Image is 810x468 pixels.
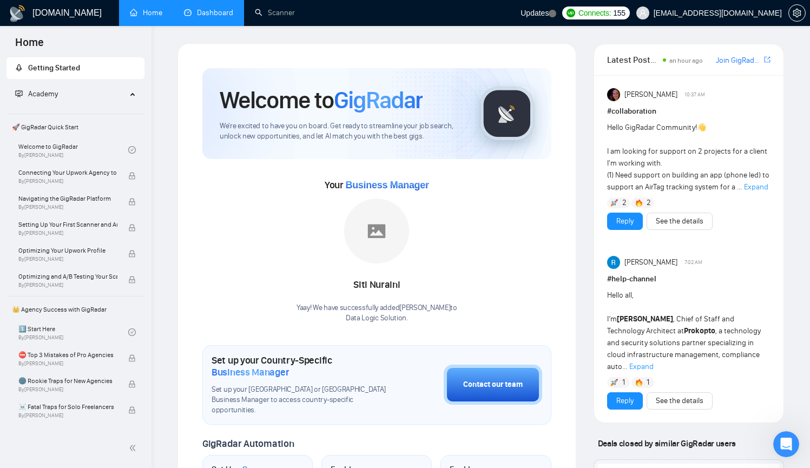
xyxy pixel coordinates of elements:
[128,172,136,180] span: lock
[170,17,192,39] div: Profile image for Mariia
[647,197,651,208] span: 2
[8,299,143,320] span: 👑 Agency Success with GigRadar
[788,9,806,17] a: setting
[624,256,677,268] span: [PERSON_NAME]
[480,87,534,141] img: gigradar-logo.png
[128,354,136,362] span: lock
[129,443,140,453] span: double-left
[18,245,117,256] span: Optimizing Your Upwork Profile
[22,272,88,283] span: Search for help
[607,273,771,285] h1: # help-channel
[594,434,740,453] span: Deals closed by similar GigRadar users
[22,328,181,351] div: 🔠 GigRadar Search Syntax: Query Operators for Optimized Job Searches
[610,199,618,207] img: 🚀
[128,146,136,154] span: check-circle
[48,200,68,212] div: Dima
[744,182,768,192] span: Expand
[684,90,705,100] span: 10:37 AM
[764,55,771,64] span: export
[647,392,713,410] button: See the details
[149,17,171,39] img: Profile image for Viktor
[345,180,429,190] span: Business Manager
[18,412,117,419] span: By [PERSON_NAME]
[607,392,643,410] button: Reply
[716,55,762,67] a: Join GigRadar Slack Community
[22,132,195,150] p: How can we help?
[334,85,423,115] span: GigRadar
[8,116,143,138] span: 🚀 GigRadar Quick Start
[6,57,144,79] li: Getting Started
[616,395,634,407] a: Reply
[202,438,294,450] span: GigRadar Automation
[18,350,117,360] span: ⛔ Top 3 Mistakes of Pro Agencies
[22,296,181,319] div: ✅ How To: Connect your agency to [DOMAIN_NAME]
[128,250,136,258] span: lock
[18,375,117,386] span: 🌚 Rookie Traps for New Agencies
[9,5,26,22] img: logo
[130,8,162,17] a: homeHome
[15,64,23,71] span: rocket
[18,386,117,393] span: By [PERSON_NAME]
[629,362,654,371] span: Expand
[15,89,58,98] span: Academy
[656,395,703,407] a: See the details
[18,427,117,438] span: ❌ How to get banned on Upwork
[463,379,523,391] div: Contact our team
[128,406,136,414] span: lock
[22,173,194,184] div: Recent message
[184,8,233,17] a: dashboardDashboard
[18,401,117,412] span: ☠️ Fatal Traps for Solo Freelancers
[18,219,117,230] span: Setting Up Your First Scanner and Auto-Bidder
[607,88,620,101] img: Julie McCarter
[297,313,457,324] p: Data Logic Solution .
[22,235,181,247] div: Ask a question
[212,354,390,378] h1: Set up your Country-Specific
[212,385,390,416] span: Set up your [GEOGRAPHIC_DATA] or [GEOGRAPHIC_DATA] Business Manager to access country-specific op...
[617,314,673,324] strong: [PERSON_NAME]
[613,7,625,19] span: 155
[16,324,201,355] div: 🔠 GigRadar Search Syntax: Query Operators for Optimized Job Searches
[128,224,136,232] span: lock
[773,431,799,457] iframe: Intercom live chat
[697,123,706,132] span: 👋
[144,338,216,381] button: Help
[18,193,117,204] span: Navigating the GigRadar Platform
[11,164,206,221] div: Recent messageProfile image for DimaThank you for reaching out 🙌 ​ Over the past 30 days, we iden...
[18,256,117,262] span: By [PERSON_NAME]
[172,365,189,372] span: Help
[684,258,702,267] span: 7:02 AM
[656,215,703,227] a: See the details
[72,338,144,381] button: Messages
[325,179,429,191] span: Your
[647,377,649,388] span: 1
[607,53,660,67] span: Latest Posts from the GigRadar Community
[128,198,136,206] span: lock
[220,85,423,115] h1: Welcome to
[607,123,769,192] span: Hello GigRadar Community! I am looking for support on 2 projects for a client I'm working with. (...
[18,271,117,282] span: Optimizing and A/B Testing Your Scanner for Better Results
[788,4,806,22] button: setting
[128,328,136,336] span: check-circle
[18,167,117,178] span: Connecting Your Upwork Agency to GigRadar
[22,189,44,211] img: Profile image for Dima
[607,106,771,117] h1: # collaboration
[639,9,647,17] span: user
[607,213,643,230] button: Reply
[764,55,771,65] a: export
[297,276,457,294] div: Siti Nuraini
[624,89,677,101] span: [PERSON_NAME]
[11,226,206,256] div: Ask a question
[70,200,106,212] div: • 13h ago
[18,178,117,184] span: By [PERSON_NAME]
[622,197,627,208] span: 2
[607,291,761,371] span: Hello all, I’m , Chief of Staff and Technology Architect at , a technology and security solutions...
[90,365,127,372] span: Messages
[24,365,48,372] span: Home
[129,17,150,39] img: Profile image for Oleksandr
[28,63,80,72] span: Getting Started
[684,326,715,335] strong: Prokopto
[220,121,463,142] span: We're excited to have you on board. Get ready to streamline your job search, unlock new opportuni...
[635,199,643,207] img: 🔥
[297,303,457,324] div: Yaay! We have successfully added [PERSON_NAME] to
